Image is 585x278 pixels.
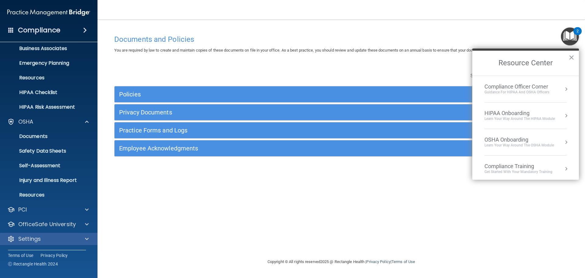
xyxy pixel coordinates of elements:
button: Open Resource Center, 2 new notifications [561,27,579,45]
p: HIPAA Risk Assessment [4,104,87,110]
a: Practice Forms and Logs [119,125,563,135]
h4: Compliance [18,26,60,34]
h5: Employee Acknowledgments [119,145,450,152]
p: Resources [4,192,87,198]
a: Terms of Use [8,252,33,258]
a: Policies [119,89,563,99]
p: Self-Assessment [4,163,87,169]
h4: Documents and Policies [114,35,568,43]
div: Copyright © All rights reserved 2025 @ Rectangle Health | | [230,252,452,272]
a: OSHA [7,118,89,125]
span: Search Documents: [470,73,511,78]
p: Business Associates [4,45,87,52]
a: Employee Acknowledgments [119,143,563,153]
a: Terms of Use [392,259,415,264]
h2: Resource Center [472,51,579,76]
div: Guidance for HIPAA and OSHA Officers [484,90,549,95]
p: Emergency Planning [4,60,87,66]
img: PMB logo [7,6,90,19]
p: OfficeSafe University [18,221,76,228]
a: Settings [7,235,89,243]
a: Privacy Documents [119,107,563,117]
div: HIPAA Onboarding [484,110,555,117]
p: Injury and Illness Report [4,177,87,183]
span: Ⓒ Rectangle Health 2024 [8,261,58,267]
a: OfficeSafe University [7,221,89,228]
p: PCI [18,206,27,213]
button: Close [569,52,574,62]
div: Get Started with your mandatory training [484,169,552,175]
p: Resources [4,75,87,81]
div: Learn your way around the OSHA module [484,143,554,148]
h5: Policies [119,91,450,98]
p: Settings [18,235,41,243]
p: Documents [4,133,87,139]
div: Learn Your Way around the HIPAA module [484,116,555,121]
p: HIPAA Checklist [4,89,87,96]
a: Privacy Policy [366,259,390,264]
p: Safety Data Sheets [4,148,87,154]
div: Compliance Officer Corner [484,83,549,90]
div: Resource Center [472,49,579,180]
a: PCI [7,206,89,213]
div: OSHA Onboarding [484,136,554,143]
div: Compliance Training [484,163,552,170]
p: OSHA [18,118,34,125]
iframe: Drift Widget Chat Controller [480,235,578,259]
h5: Privacy Documents [119,109,450,116]
span: You are required by law to create and maintain copies of these documents on file in your office. ... [114,48,516,52]
h5: Practice Forms and Logs [119,127,450,134]
a: Privacy Policy [41,252,68,258]
div: 2 [576,31,579,39]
